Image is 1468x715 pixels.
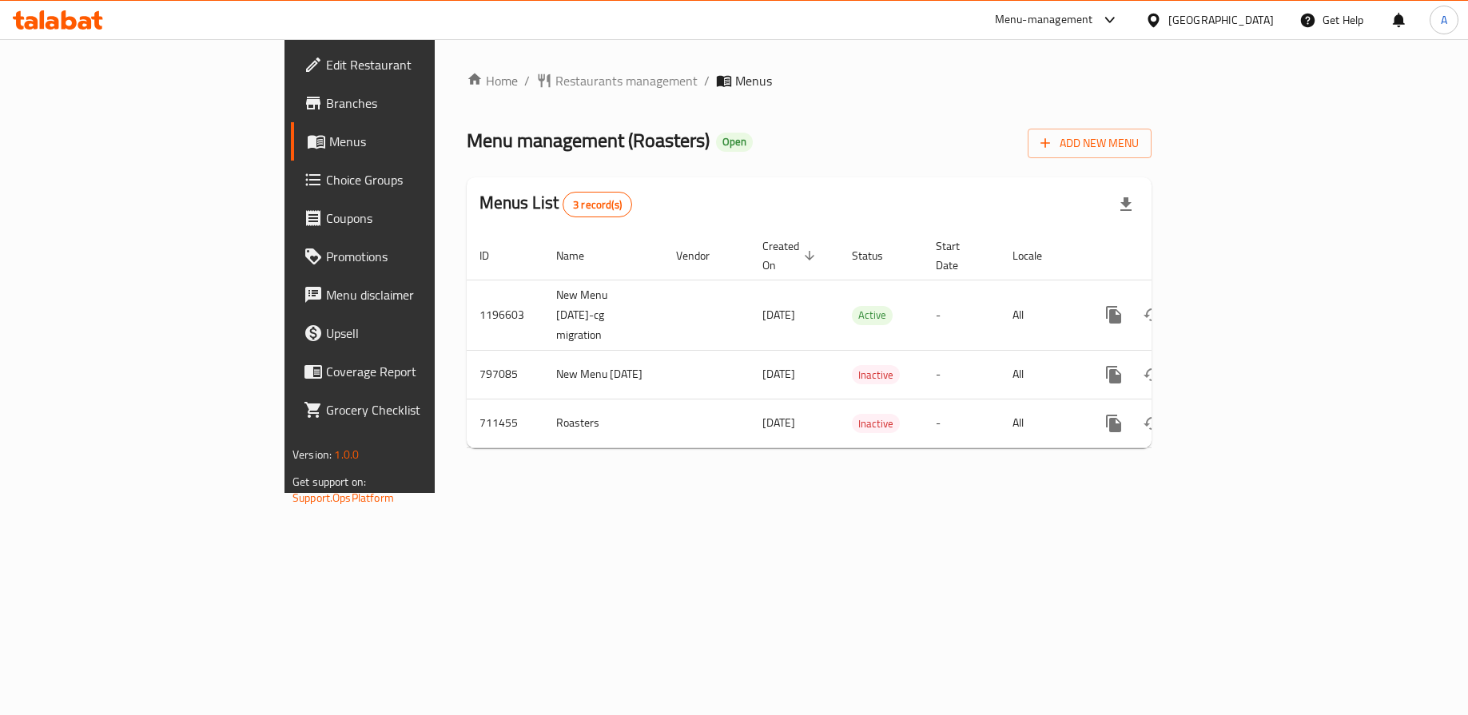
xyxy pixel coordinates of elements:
button: Change Status [1133,404,1172,443]
a: Branches [291,84,530,122]
div: [GEOGRAPHIC_DATA] [1168,11,1274,29]
td: New Menu [DATE]-cg migration [543,280,663,350]
span: Menu management ( Roasters ) [467,122,710,158]
td: - [923,399,1000,447]
td: - [923,280,1000,350]
a: Menu disclaimer [291,276,530,314]
span: Menus [735,71,772,90]
span: Active [852,306,893,324]
span: Locale [1012,246,1063,265]
span: ID [479,246,510,265]
span: Choice Groups [326,170,517,189]
button: more [1095,404,1133,443]
h2: Menus List [479,191,632,217]
span: Branches [326,93,517,113]
div: Inactive [852,365,900,384]
span: Vendor [676,246,730,265]
button: more [1095,296,1133,334]
span: Add New Menu [1040,133,1139,153]
span: Open [716,135,753,149]
a: Coverage Report [291,352,530,391]
span: Promotions [326,247,517,266]
td: All [1000,399,1082,447]
a: Support.OpsPlatform [292,487,394,508]
span: Menus [329,132,517,151]
span: Menu disclaimer [326,285,517,304]
span: 3 record(s) [563,197,631,213]
td: New Menu [DATE] [543,350,663,399]
div: Menu-management [995,10,1093,30]
button: more [1095,356,1133,394]
th: Actions [1082,232,1261,280]
span: Inactive [852,415,900,433]
li: / [704,71,710,90]
td: Roasters [543,399,663,447]
button: Change Status [1133,296,1172,334]
span: Start Date [936,236,981,275]
a: Menus [291,122,530,161]
span: Coupons [326,209,517,228]
span: Grocery Checklist [326,400,517,419]
span: Name [556,246,605,265]
span: Coverage Report [326,362,517,381]
div: Export file [1107,185,1145,224]
a: Grocery Checklist [291,391,530,429]
span: A [1441,11,1447,29]
td: All [1000,280,1082,350]
span: Version: [292,444,332,465]
nav: breadcrumb [467,71,1152,90]
table: enhanced table [467,232,1261,448]
span: 1.0.0 [334,444,359,465]
td: - [923,350,1000,399]
a: Choice Groups [291,161,530,199]
span: [DATE] [762,412,795,433]
span: Inactive [852,366,900,384]
span: Upsell [326,324,517,343]
span: [DATE] [762,304,795,325]
a: Edit Restaurant [291,46,530,84]
td: All [1000,350,1082,399]
a: Restaurants management [536,71,698,90]
span: Get support on: [292,471,366,492]
span: Created On [762,236,820,275]
span: [DATE] [762,363,795,384]
button: Add New Menu [1028,129,1152,158]
a: Coupons [291,199,530,237]
button: Change Status [1133,356,1172,394]
span: Status [852,246,904,265]
div: Open [716,133,753,152]
a: Promotions [291,237,530,276]
span: Restaurants management [555,71,698,90]
div: Total records count [563,192,632,217]
div: Inactive [852,414,900,433]
span: Edit Restaurant [326,55,517,74]
a: Upsell [291,314,530,352]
